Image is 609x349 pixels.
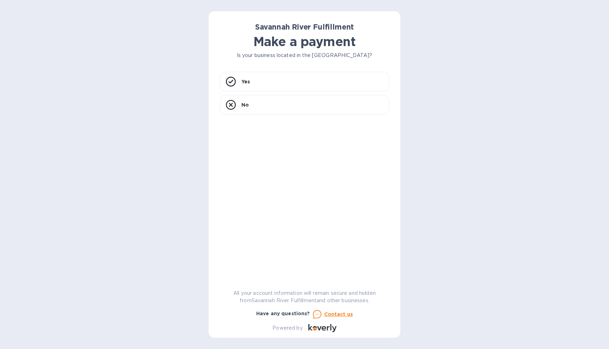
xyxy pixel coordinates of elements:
p: Is your business located in the [GEOGRAPHIC_DATA]? [220,52,389,59]
u: Contact us [324,311,353,317]
p: All your account information will remain secure and hidden from Savannah River Fulfillment and ot... [220,290,389,304]
p: No [241,101,249,108]
p: Yes [241,78,250,85]
b: Have any questions? [256,311,310,316]
h1: Make a payment [220,34,389,49]
b: Savannah River Fulfillment [255,23,354,31]
p: Powered by [272,324,302,332]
